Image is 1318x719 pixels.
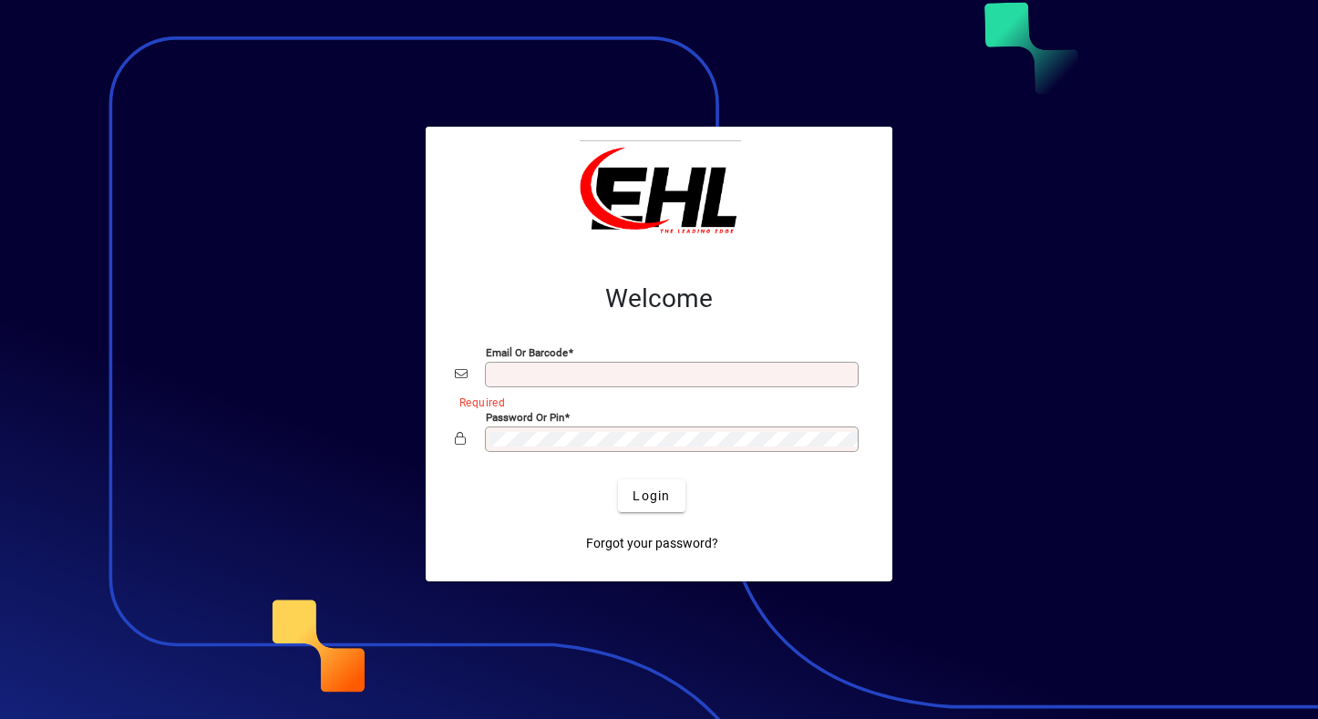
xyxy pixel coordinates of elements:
mat-label: Password or Pin [486,411,564,424]
mat-error: Required [459,392,849,411]
mat-label: Email or Barcode [486,346,568,359]
h2: Welcome [455,283,863,314]
span: Forgot your password? [586,534,718,553]
span: Login [633,487,670,506]
button: Login [618,479,685,512]
a: Forgot your password? [579,527,726,560]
